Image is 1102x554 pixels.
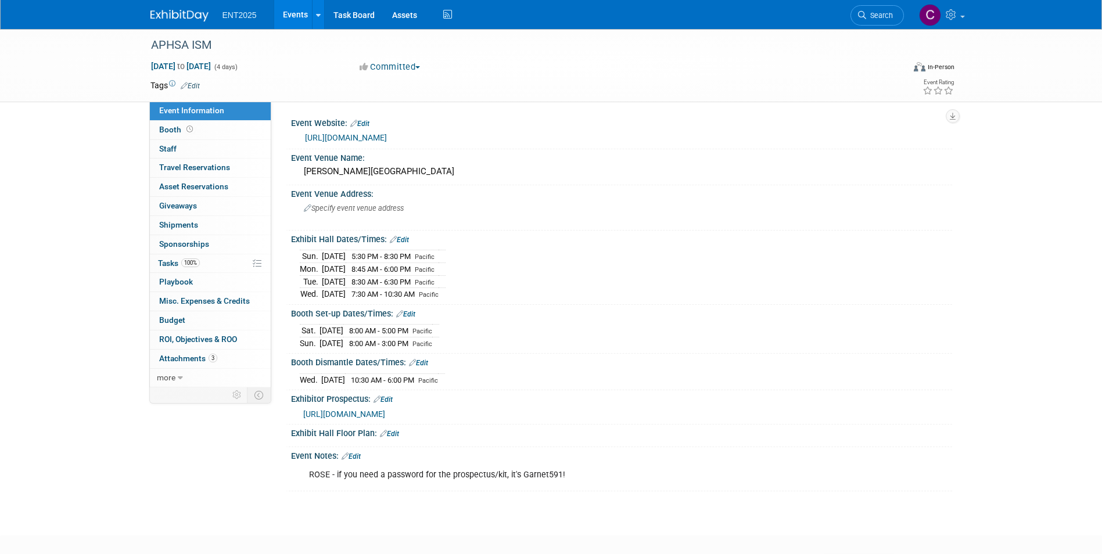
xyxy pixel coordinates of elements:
[419,291,439,298] span: Pacific
[914,62,925,71] img: Format-Inperson.png
[247,387,271,402] td: Toggle Event Tabs
[300,275,322,288] td: Tue.
[409,359,428,367] a: Edit
[150,216,271,235] a: Shipments
[412,328,432,335] span: Pacific
[150,102,271,120] a: Event Information
[213,63,238,71] span: (4 days)
[181,82,200,90] a: Edit
[322,275,346,288] td: [DATE]
[157,373,175,382] span: more
[159,220,198,229] span: Shipments
[322,250,346,263] td: [DATE]
[159,315,185,325] span: Budget
[291,149,952,164] div: Event Venue Name:
[301,463,824,487] div: ROSE - if you need a password for the prospectus/kit, it's Garnet591!
[291,425,952,440] div: Exhibit Hall Floor Plan:
[150,121,271,139] a: Booth
[159,106,224,115] span: Event Information
[349,339,408,348] span: 8:00 AM - 3:00 PM
[349,326,408,335] span: 8:00 AM - 5:00 PM
[222,10,257,20] span: ENT2025
[159,125,195,134] span: Booth
[866,11,893,20] span: Search
[150,178,271,196] a: Asset Reservations
[300,337,320,349] td: Sun.
[150,273,271,292] a: Playbook
[304,204,404,213] span: Specify event venue address
[300,373,321,386] td: Wed.
[300,163,943,181] div: [PERSON_NAME][GEOGRAPHIC_DATA]
[150,292,271,311] a: Misc. Expenses & Credits
[147,35,886,56] div: APHSA ISM
[158,258,200,268] span: Tasks
[320,337,343,349] td: [DATE]
[159,201,197,210] span: Giveaways
[418,377,438,384] span: Pacific
[305,133,387,142] a: [URL][DOMAIN_NAME]
[374,395,393,404] a: Edit
[150,159,271,177] a: Travel Reservations
[300,263,322,276] td: Mon.
[300,288,322,300] td: Wed.
[150,254,271,273] a: Tasks100%
[159,334,237,344] span: ROI, Objectives & ROO
[415,266,435,274] span: Pacific
[150,369,271,387] a: more
[390,236,409,244] a: Edit
[320,325,343,337] td: [DATE]
[322,288,346,300] td: [DATE]
[412,340,432,348] span: Pacific
[300,325,320,337] td: Sat.
[415,253,435,261] span: Pacific
[181,258,200,267] span: 100%
[150,350,271,368] a: Attachments3
[351,265,411,274] span: 8:45 AM - 6:00 PM
[150,61,211,71] span: [DATE] [DATE]
[350,120,369,128] a: Edit
[291,305,952,320] div: Booth Set-up Dates/Times:
[150,140,271,159] a: Staff
[159,144,177,153] span: Staff
[159,354,217,363] span: Attachments
[159,277,193,286] span: Playbook
[150,330,271,349] a: ROI, Objectives & ROO
[321,373,345,386] td: [DATE]
[351,278,411,286] span: 8:30 AM - 6:30 PM
[351,252,411,261] span: 5:30 PM - 8:30 PM
[291,447,952,462] div: Event Notes:
[150,80,200,91] td: Tags
[351,376,414,384] span: 10:30 AM - 6:00 PM
[209,354,217,362] span: 3
[159,163,230,172] span: Travel Reservations
[356,61,425,73] button: Committed
[380,430,399,438] a: Edit
[396,310,415,318] a: Edit
[922,80,954,85] div: Event Rating
[322,263,346,276] td: [DATE]
[351,290,415,298] span: 7:30 AM - 10:30 AM
[159,182,228,191] span: Asset Reservations
[150,197,271,215] a: Giveaways
[159,296,250,305] span: Misc. Expenses & Credits
[291,231,952,246] div: Exhibit Hall Dates/Times:
[835,60,955,78] div: Event Format
[150,235,271,254] a: Sponsorships
[150,311,271,330] a: Budget
[184,125,195,134] span: Booth not reserved yet
[159,239,209,249] span: Sponsorships
[227,387,247,402] td: Personalize Event Tab Strip
[919,4,941,26] img: Colleen Mueller
[291,185,952,200] div: Event Venue Address:
[342,452,361,461] a: Edit
[150,10,209,21] img: ExhibitDay
[303,409,385,419] a: [URL][DOMAIN_NAME]
[300,250,322,263] td: Sun.
[175,62,186,71] span: to
[850,5,904,26] a: Search
[927,63,954,71] div: In-Person
[291,354,952,369] div: Booth Dismantle Dates/Times:
[415,279,435,286] span: Pacific
[291,114,952,129] div: Event Website:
